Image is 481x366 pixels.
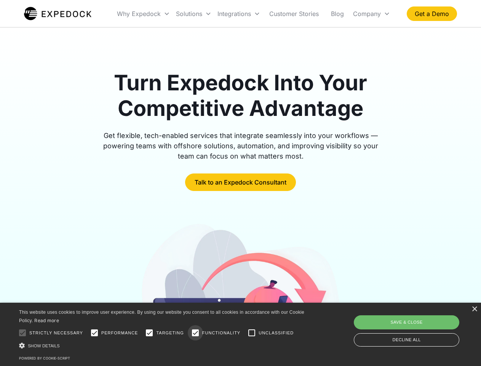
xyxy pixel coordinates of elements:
a: home [24,6,91,21]
a: Talk to an Expedock Consultant [185,173,296,191]
span: This website uses cookies to improve user experience. By using our website you consent to all coo... [19,310,304,324]
span: Strictly necessary [29,330,83,336]
h1: Turn Expedock Into Your Competitive Advantage [94,70,387,121]
a: Blog [325,1,350,27]
div: Show details [19,342,307,350]
a: Get a Demo [407,6,457,21]
div: Solutions [176,10,202,18]
a: Read more [34,318,59,323]
div: Integrations [217,10,251,18]
iframe: Chat Widget [354,284,481,366]
div: Company [353,10,381,18]
span: Unclassified [259,330,294,336]
img: Expedock Logo [24,6,91,21]
div: Why Expedock [114,1,173,27]
a: Customer Stories [263,1,325,27]
div: Get flexible, tech-enabled services that integrate seamlessly into your workflows — powering team... [94,130,387,161]
span: Functionality [202,330,240,336]
div: Solutions [173,1,214,27]
div: Company [350,1,393,27]
span: Show details [28,344,60,348]
a: Powered by cookie-script [19,356,70,360]
div: Why Expedock [117,10,161,18]
span: Performance [101,330,138,336]
div: Integrations [214,1,263,27]
span: Targeting [156,330,184,336]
